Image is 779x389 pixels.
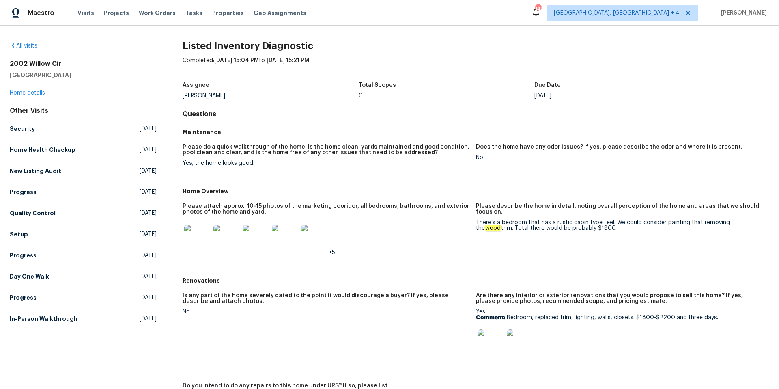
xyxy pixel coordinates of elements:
[140,251,157,259] span: [DATE]
[140,230,157,238] span: [DATE]
[10,206,157,220] a: Quality Control[DATE]
[140,125,157,133] span: [DATE]
[476,309,763,360] div: Yes
[140,294,157,302] span: [DATE]
[10,60,157,68] h2: 2002 Willow Cir
[183,309,469,315] div: No
[10,167,61,175] h5: New Listing Audit
[10,248,157,263] a: Progress[DATE]
[139,9,176,17] span: Work Orders
[10,251,37,259] h5: Progress
[329,250,335,255] span: +5
[10,107,157,115] div: Other Visits
[183,56,769,78] div: Completed: to
[10,294,37,302] h5: Progress
[183,160,469,166] div: Yes, the home looks good.
[10,90,45,96] a: Home details
[28,9,54,17] span: Maestro
[718,9,767,17] span: [PERSON_NAME]
[10,164,157,178] a: New Listing Audit[DATE]
[554,9,680,17] span: [GEOGRAPHIC_DATA], [GEOGRAPHIC_DATA] + 4
[140,188,157,196] span: [DATE]
[183,293,469,304] h5: Is any part of the home severely dated to the point it would discourage a buyer? If yes, please d...
[77,9,94,17] span: Visits
[476,315,505,320] b: Comment:
[140,167,157,175] span: [DATE]
[10,43,37,49] a: All visits
[267,58,309,63] span: [DATE] 15:21 PM
[10,311,157,326] a: In-Person Walkthrough[DATE]
[10,146,75,154] h5: Home Health Checkup
[485,225,501,231] em: wood
[10,71,157,79] h5: [GEOGRAPHIC_DATA]
[359,93,535,99] div: 0
[10,269,157,284] a: Day One Walk[DATE]
[10,230,28,238] h5: Setup
[183,42,769,50] h2: Listed Inventory Diagnostic
[183,82,209,88] h5: Assignee
[185,10,202,16] span: Tasks
[10,188,37,196] h5: Progress
[359,82,396,88] h5: Total Scopes
[183,187,769,195] h5: Home Overview
[10,121,157,136] a: Security[DATE]
[476,155,763,160] div: No
[476,144,742,150] h5: Does the home have any odor issues? If yes, please describe the odor and where it is present.
[476,293,763,304] h5: Are there any interior or exterior renovations that you would propose to sell this home? If yes, ...
[476,315,763,320] p: Bedroom, replaced trim, lighting, walls, closets. $1800-$2200 and three days.
[534,93,710,99] div: [DATE]
[10,315,77,323] h5: In-Person Walkthrough
[476,220,763,231] div: There’s a bedroom that has a rustic cabin type feel. We could consider painting that removing the...
[214,58,259,63] span: [DATE] 15:04 PM
[140,315,157,323] span: [DATE]
[10,125,35,133] h5: Security
[10,227,157,242] a: Setup[DATE]
[183,128,769,136] h5: Maintenance
[254,9,306,17] span: Geo Assignments
[10,290,157,305] a: Progress[DATE]
[183,383,389,389] h5: Do you intend to do any repairs to this home under URS? If so, please list.
[535,5,541,13] div: 142
[10,209,56,217] h5: Quality Control
[183,203,469,215] h5: Please attach approx. 10-15 photos of the marketing cooridor, all bedrooms, bathrooms, and exteri...
[534,82,561,88] h5: Due Date
[140,146,157,154] span: [DATE]
[476,203,763,215] h5: Please describe the home in detail, noting overall perception of the home and areas that we shoul...
[10,185,157,199] a: Progress[DATE]
[140,272,157,281] span: [DATE]
[183,144,469,156] h5: Please do a quick walkthrough of the home. Is the home clean, yards maintained and good condition...
[183,277,769,285] h5: Renovations
[212,9,244,17] span: Properties
[104,9,129,17] span: Projects
[10,272,49,281] h5: Day One Walk
[183,93,359,99] div: [PERSON_NAME]
[10,143,157,157] a: Home Health Checkup[DATE]
[140,209,157,217] span: [DATE]
[183,110,769,118] h4: Questions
